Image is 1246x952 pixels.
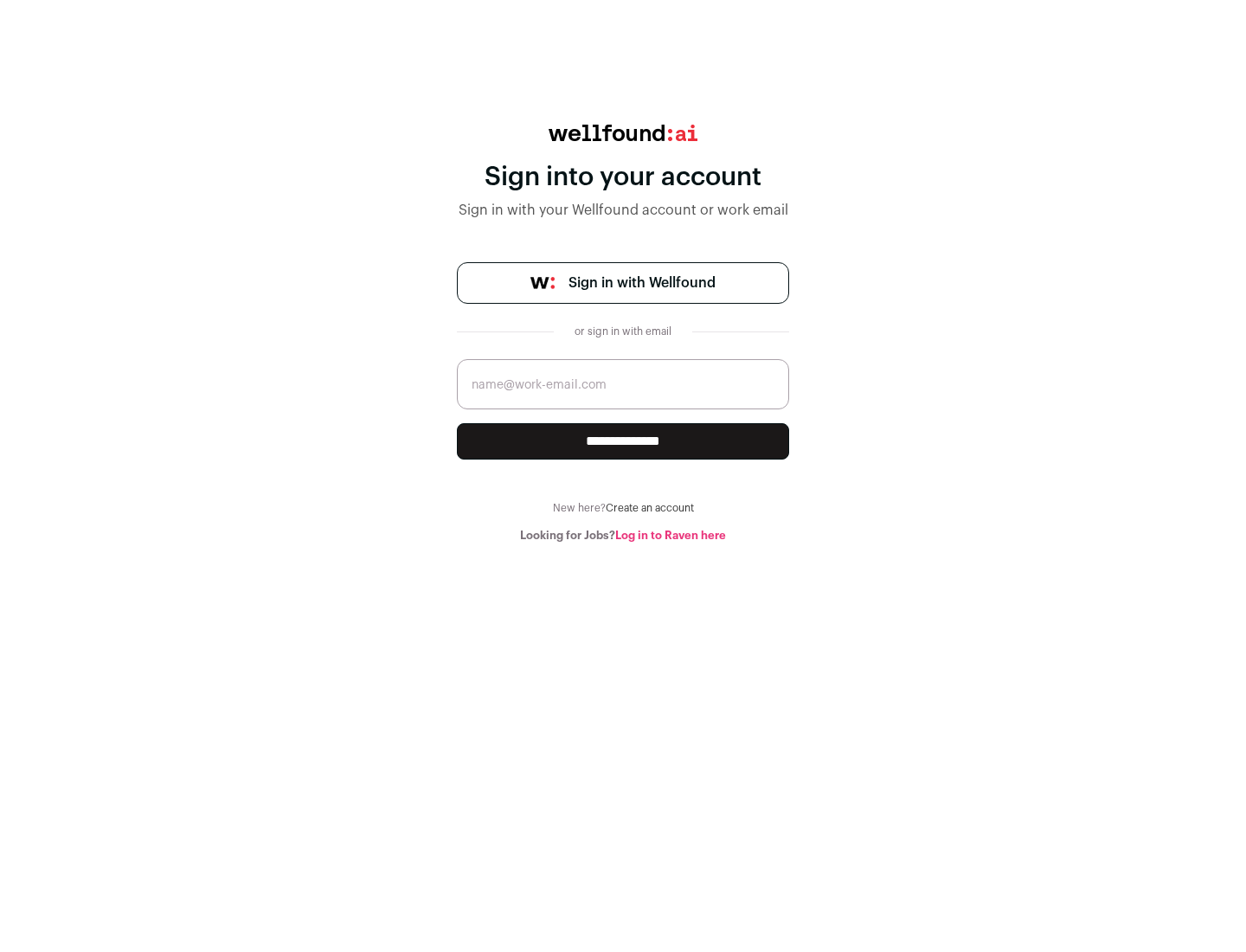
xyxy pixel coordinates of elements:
[615,530,726,541] a: Log in to Raven here
[457,262,789,304] a: Sign in with Wellfound
[549,125,697,141] img: wellfound:ai
[530,277,555,289] img: wellfound-symbol-flush-black-fb3c872781a75f747ccb3a119075da62bfe97bd399995f84a933054e44a575c4.png
[457,200,789,221] div: Sign in with your Wellfound account or work email
[457,162,789,193] div: Sign into your account
[568,325,678,338] div: or sign in with email
[606,503,694,513] a: Create an account
[457,529,789,543] div: Looking for Jobs?
[568,273,716,293] span: Sign in with Wellfound
[457,359,789,409] input: name@work-email.com
[457,501,789,515] div: New here?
